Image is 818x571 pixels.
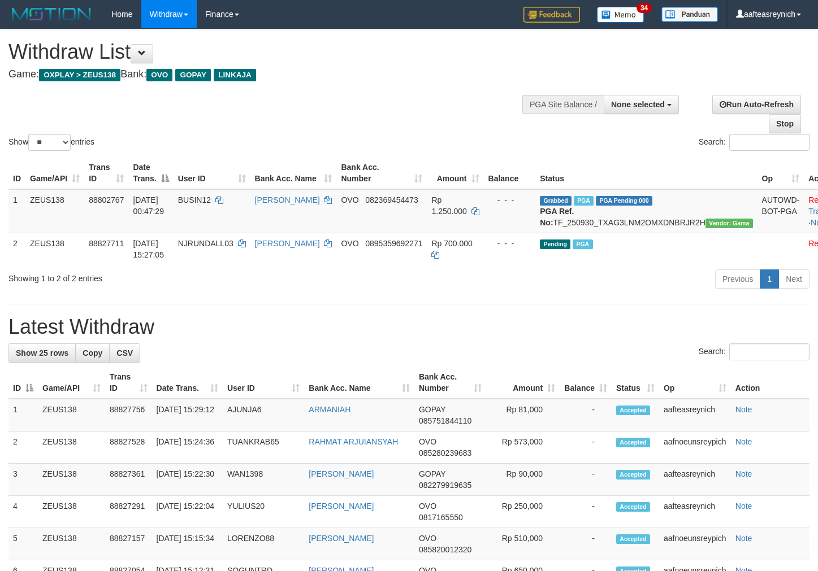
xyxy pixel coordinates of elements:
[89,239,124,248] span: 88827711
[560,367,612,399] th: Balance: activate to sort column ascending
[729,343,810,360] input: Search:
[146,69,172,81] span: OVO
[419,437,436,446] span: OVO
[152,528,223,560] td: [DATE] 15:15:34
[105,399,152,431] td: 88827756
[486,528,560,560] td: Rp 510,000
[8,528,38,560] td: 5
[341,195,358,204] span: OVO
[484,157,536,189] th: Balance
[109,343,140,363] a: CSV
[83,348,102,358] span: Copy
[8,189,25,233] td: 1
[309,405,350,414] a: ARMANIAH
[8,496,38,528] td: 4
[604,95,679,114] button: None selected
[699,343,810,360] label: Search:
[223,367,304,399] th: User ID: activate to sort column ascending
[419,481,471,490] span: Copy 082279919635 to clipboard
[486,431,560,464] td: Rp 573,000
[152,496,223,528] td: [DATE] 15:22:04
[574,196,594,206] span: Marked by aafsreyleap
[419,502,436,511] span: OVO
[133,195,164,216] span: [DATE] 00:47:29
[616,438,650,447] span: Accepted
[419,534,436,543] span: OVO
[116,348,133,358] span: CSV
[659,528,731,560] td: aafnoeunsreypich
[336,157,427,189] th: Bank Acc. Number: activate to sort column ascending
[365,195,418,204] span: Copy 082369454473 to clipboard
[769,114,801,133] a: Stop
[488,194,531,206] div: - - -
[89,195,124,204] span: 88802767
[540,196,572,206] span: Grabbed
[735,405,752,414] a: Note
[105,528,152,560] td: 88827157
[616,406,650,415] span: Accepted
[596,196,652,206] span: PGA Pending
[223,464,304,496] td: WAN1398
[8,316,810,338] h1: Latest Withdraw
[105,464,152,496] td: 88827361
[105,496,152,528] td: 88827291
[486,367,560,399] th: Amount: activate to sort column ascending
[341,239,358,248] span: OVO
[431,239,472,248] span: Rp 700.000
[223,399,304,431] td: AJUNJA6
[38,464,105,496] td: ZEUS138
[133,239,164,259] span: [DATE] 15:27:05
[174,157,250,189] th: User ID: activate to sort column ascending
[573,239,592,249] span: Marked by aafnoeunsreypich
[419,469,445,478] span: GOPAY
[309,469,374,478] a: [PERSON_NAME]
[38,496,105,528] td: ZEUS138
[38,528,105,560] td: ZEUS138
[758,189,804,233] td: AUTOWD-BOT-PGA
[486,464,560,496] td: Rp 90,000
[223,431,304,464] td: TUANKRAB65
[8,431,38,464] td: 2
[25,233,84,265] td: ZEUS138
[8,69,534,80] h4: Game: Bank:
[597,7,644,23] img: Button%20Memo.svg
[560,399,612,431] td: -
[175,69,211,81] span: GOPAY
[8,367,38,399] th: ID: activate to sort column descending
[309,437,398,446] a: RAHMAT ARJUIANSYAH
[540,207,574,227] b: PGA Ref. No:
[75,343,110,363] a: Copy
[535,189,757,233] td: TF_250930_TXAG3LNM2OMXDNBRJR2H
[419,513,463,522] span: Copy 0817165550 to clipboard
[778,269,810,289] a: Next
[8,157,25,189] th: ID
[38,399,105,431] td: ZEUS138
[699,134,810,151] label: Search:
[659,367,731,399] th: Op: activate to sort column ascending
[152,399,223,431] td: [DATE] 15:29:12
[304,367,414,399] th: Bank Acc. Name: activate to sort column ascending
[255,239,320,248] a: [PERSON_NAME]
[8,134,94,151] label: Show entries
[735,437,752,446] a: Note
[8,41,534,63] h1: Withdraw List
[706,219,753,228] span: Vendor URL: https://trx31.1velocity.biz
[309,502,374,511] a: [PERSON_NAME]
[611,100,665,109] span: None selected
[735,469,752,478] a: Note
[661,7,718,22] img: panduan.png
[540,239,570,249] span: Pending
[8,399,38,431] td: 1
[659,464,731,496] td: aafteasreynich
[729,134,810,151] input: Search:
[105,431,152,464] td: 88827528
[152,431,223,464] td: [DATE] 15:24:36
[735,502,752,511] a: Note
[731,367,810,399] th: Action
[309,534,374,543] a: [PERSON_NAME]
[659,431,731,464] td: aafnoeunsreypich
[427,157,483,189] th: Amount: activate to sort column ascending
[560,464,612,496] td: -
[255,195,320,204] a: [PERSON_NAME]
[419,545,471,554] span: Copy 085820012320 to clipboard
